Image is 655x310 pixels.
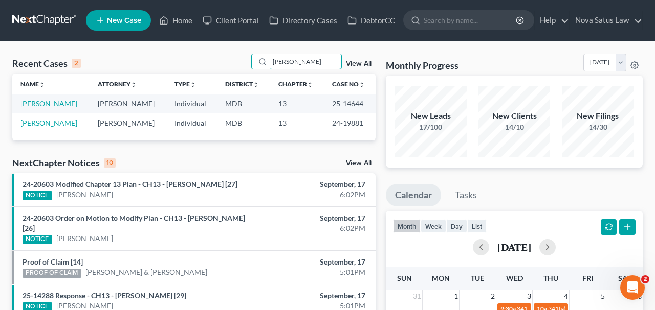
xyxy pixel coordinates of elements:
[104,158,116,168] div: 10
[395,122,467,132] div: 17/100
[174,80,196,88] a: Typeunfold_more
[446,184,486,206] a: Tasks
[497,242,531,252] h2: [DATE]
[397,274,412,282] span: Sun
[641,275,649,283] span: 2
[258,267,365,277] div: 5:01PM
[85,267,207,277] a: [PERSON_NAME] & [PERSON_NAME]
[543,274,558,282] span: Thu
[56,233,113,244] a: [PERSON_NAME]
[562,110,634,122] div: New Filings
[98,80,137,88] a: Attorneyunfold_more
[166,94,217,113] td: Individual
[12,57,81,69] div: Recent Cases
[258,189,365,200] div: 6:02PM
[154,11,198,30] a: Home
[258,179,365,189] div: September, 17
[39,82,45,88] i: unfold_more
[217,113,270,132] td: MDB
[20,80,45,88] a: Nameunfold_more
[258,291,365,301] div: September, 17
[432,274,450,282] span: Mon
[332,80,365,88] a: Case Nounfold_more
[471,274,484,282] span: Tue
[190,82,196,88] i: unfold_more
[324,113,376,132] td: 24-19881
[393,219,421,233] button: month
[278,80,313,88] a: Chapterunfold_more
[23,180,237,188] a: 24-20603 Modified Chapter 13 Plan - CH13 - [PERSON_NAME] [27]
[264,11,342,30] a: Directory Cases
[23,213,245,232] a: 24-20603 Order on Motion to Modify Plan - CH13 - [PERSON_NAME] [26]
[23,291,186,300] a: 25-14288 Response - CH13 - [PERSON_NAME] [29]
[258,257,365,267] div: September, 17
[225,80,259,88] a: Districtunfold_more
[258,223,365,233] div: 6:02PM
[570,11,642,30] a: Nova Satus Law
[56,189,113,200] a: [PERSON_NAME]
[359,82,365,88] i: unfold_more
[446,219,467,233] button: day
[600,290,606,302] span: 5
[217,94,270,113] td: MDB
[166,113,217,132] td: Individual
[618,274,631,282] span: Sat
[258,213,365,223] div: September, 17
[72,59,81,68] div: 2
[526,290,532,302] span: 3
[386,59,458,71] h3: Monthly Progress
[198,11,264,30] a: Client Portal
[324,94,376,113] td: 25-14644
[478,110,550,122] div: New Clients
[20,118,77,127] a: [PERSON_NAME]
[90,113,167,132] td: [PERSON_NAME]
[506,274,523,282] span: Wed
[467,219,487,233] button: list
[342,11,400,30] a: DebtorCC
[12,157,116,169] div: NextChapter Notices
[346,160,372,167] a: View All
[23,191,52,200] div: NOTICE
[582,274,593,282] span: Fri
[424,11,517,30] input: Search by name...
[535,11,569,30] a: Help
[270,54,341,69] input: Search by name...
[395,110,467,122] div: New Leads
[421,219,446,233] button: week
[23,235,52,244] div: NOTICE
[563,290,569,302] span: 4
[253,82,259,88] i: unfold_more
[270,94,324,113] td: 13
[307,82,313,88] i: unfold_more
[90,94,167,113] td: [PERSON_NAME]
[23,257,83,266] a: Proof of Claim [14]
[130,82,137,88] i: unfold_more
[412,290,422,302] span: 31
[620,275,645,300] iframe: Intercom live chat
[386,184,441,206] a: Calendar
[453,290,459,302] span: 1
[490,290,496,302] span: 2
[270,113,324,132] td: 13
[562,122,634,132] div: 14/30
[346,60,372,67] a: View All
[20,99,77,108] a: [PERSON_NAME]
[23,269,81,278] div: PROOF OF CLAIM
[107,17,141,25] span: New Case
[478,122,550,132] div: 14/10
